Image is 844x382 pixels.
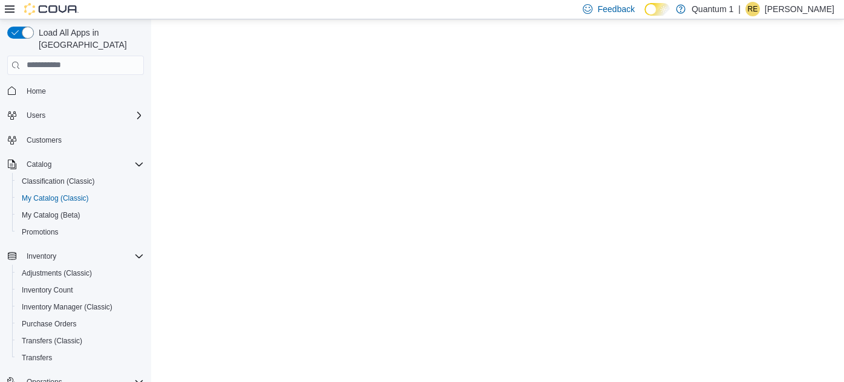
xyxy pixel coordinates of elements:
button: Inventory Count [12,282,149,299]
button: Transfers [12,349,149,366]
span: Inventory Count [22,285,73,295]
span: Home [22,83,144,99]
span: Classification (Classic) [22,176,95,186]
button: Catalog [22,157,56,172]
span: Classification (Classic) [17,174,144,189]
span: Inventory Count [17,283,144,297]
a: Transfers [17,351,57,365]
button: Classification (Classic) [12,173,149,190]
span: My Catalog (Classic) [17,191,144,206]
a: Transfers (Classic) [17,334,87,348]
a: Home [22,84,51,99]
button: Adjustments (Classic) [12,265,149,282]
button: Purchase Orders [12,316,149,332]
span: Users [22,108,144,123]
p: [PERSON_NAME] [765,2,834,16]
span: My Catalog (Beta) [17,208,144,222]
span: Adjustments (Classic) [17,266,144,280]
div: Robynne Edwards [745,2,760,16]
span: My Catalog (Classic) [22,193,89,203]
p: | [738,2,741,16]
a: Classification (Classic) [17,174,100,189]
p: Quantum 1 [692,2,733,16]
button: Customers [2,131,149,149]
button: Inventory [2,248,149,265]
span: Inventory [22,249,144,264]
span: Users [27,111,45,120]
span: RE [748,2,758,16]
button: Home [2,82,149,100]
a: Purchase Orders [17,317,82,331]
a: Promotions [17,225,63,239]
span: Transfers (Classic) [17,334,144,348]
span: Catalog [27,160,51,169]
input: Dark Mode [644,3,670,16]
span: Customers [22,132,144,147]
button: Inventory [22,249,61,264]
span: Inventory [27,251,56,261]
button: My Catalog (Classic) [12,190,149,207]
a: Adjustments (Classic) [17,266,97,280]
span: Catalog [22,157,144,172]
button: My Catalog (Beta) [12,207,149,224]
span: Transfers (Classic) [22,336,82,346]
span: Transfers [17,351,144,365]
span: Customers [27,135,62,145]
span: Adjustments (Classic) [22,268,92,278]
span: Promotions [17,225,144,239]
a: Inventory Count [17,283,78,297]
button: Transfers (Classic) [12,332,149,349]
button: Catalog [2,156,149,173]
span: Feedback [597,3,634,15]
a: My Catalog (Classic) [17,191,94,206]
span: Load All Apps in [GEOGRAPHIC_DATA] [34,27,144,51]
a: Inventory Manager (Classic) [17,300,117,314]
span: My Catalog (Beta) [22,210,80,220]
img: Cova [24,3,79,15]
span: Promotions [22,227,59,237]
a: Customers [22,133,67,147]
button: Inventory Manager (Classic) [12,299,149,316]
span: Home [27,86,46,96]
span: Purchase Orders [17,317,144,331]
span: Inventory Manager (Classic) [17,300,144,314]
span: Transfers [22,353,52,363]
button: Users [22,108,50,123]
button: Promotions [12,224,149,241]
a: My Catalog (Beta) [17,208,85,222]
button: Users [2,107,149,124]
span: Purchase Orders [22,319,77,329]
span: Inventory Manager (Classic) [22,302,112,312]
